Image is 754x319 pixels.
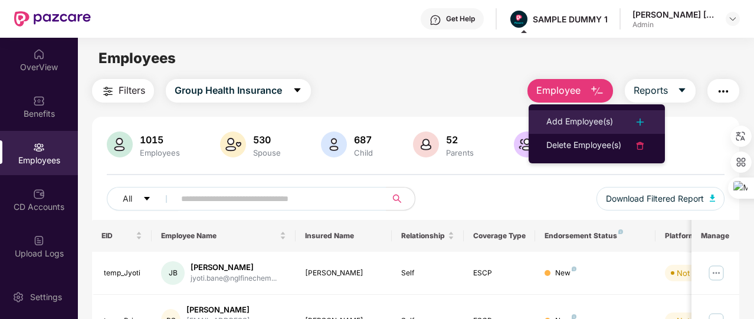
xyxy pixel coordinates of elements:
[220,131,246,157] img: svg+xml;base64,PHN2ZyB4bWxucz0iaHR0cDovL3d3dy53My5vcmcvMjAwMC9zdmciIHhtbG5zOnhsaW5rPSJodHRwOi8vd3...
[161,261,185,285] div: JB
[401,231,445,241] span: Relationship
[665,231,730,241] div: Platform Status
[101,231,134,241] span: EID
[728,14,737,24] img: svg+xml;base64,PHN2ZyBpZD0iRHJvcGRvd24tMzJ4MzIiIHhtbG5zPSJodHRwOi8vd3d3LnczLm9yZy8yMDAwL3N2ZyIgd2...
[413,131,439,157] img: svg+xml;base64,PHN2ZyB4bWxucz0iaHR0cDovL3d3dy53My5vcmcvMjAwMC9zdmciIHhtbG5zOnhsaW5rPSJodHRwOi8vd3...
[305,268,382,279] div: [PERSON_NAME]
[606,192,704,205] span: Download Filtered Report
[166,79,311,103] button: Group Health Insurancecaret-down
[677,85,687,96] span: caret-down
[618,229,623,234] img: svg+xml;base64,PHN2ZyB4bWxucz0iaHR0cDovL3d3dy53My5vcmcvMjAwMC9zdmciIHdpZHRoPSI4IiBoZWlnaHQ9IjgiIH...
[545,231,645,241] div: Endorsement Status
[92,79,154,103] button: Filters
[572,267,576,271] img: svg+xml;base64,PHN2ZyB4bWxucz0iaHR0cDovL3d3dy53My5vcmcvMjAwMC9zdmciIHdpZHRoPSI4IiBoZWlnaHQ9IjgiIH...
[251,134,283,146] div: 530
[186,304,286,315] div: [PERSON_NAME]
[386,194,409,203] span: search
[710,195,716,202] img: svg+xml;base64,PHN2ZyB4bWxucz0iaHR0cDovL3d3dy53My5vcmcvMjAwMC9zdmciIHhtbG5zOnhsaW5rPSJodHRwOi8vd3...
[99,50,176,67] span: Employees
[352,134,375,146] div: 687
[536,83,581,98] span: Employee
[123,192,132,205] span: All
[546,115,613,129] div: Add Employee(s)
[392,220,464,252] th: Relationship
[625,79,696,103] button: Reportscaret-down
[33,142,45,153] img: svg+xml;base64,PHN2ZyBpZD0iRW1wbG95ZWVzIiB4bWxucz0iaHR0cDovL3d3dy53My5vcmcvMjAwMC9zdmciIHdpZHRoPS...
[386,187,415,211] button: search
[716,84,730,98] img: svg+xml;base64,PHN2ZyB4bWxucz0iaHR0cDovL3d3dy53My5vcmcvMjAwMC9zdmciIHdpZHRoPSIyNCIgaGVpZ2h0PSIyNC...
[33,188,45,200] img: svg+xml;base64,PHN2ZyBpZD0iQ0RfQWNjb3VudHMiIGRhdGEtbmFtZT0iQ0QgQWNjb3VudHMiIHhtbG5zPSJodHRwOi8vd3...
[119,83,145,98] span: Filters
[634,83,668,98] span: Reports
[473,268,526,279] div: ESCP
[510,11,527,28] img: Pazcare_Alternative_logo-01-01.png
[430,14,441,26] img: svg+xml;base64,PHN2ZyBpZD0iSGVscC0zMngzMiIgeG1sbnM9Imh0dHA6Ly93d3cudzMub3JnLzIwMDAvc3ZnIiB3aWR0aD...
[143,195,151,204] span: caret-down
[107,187,179,211] button: Allcaret-down
[590,84,604,98] img: svg+xml;base64,PHN2ZyB4bWxucz0iaHR0cDovL3d3dy53My5vcmcvMjAwMC9zdmciIHhtbG5zOnhsaW5rPSJodHRwOi8vd3...
[107,131,133,157] img: svg+xml;base64,PHN2ZyB4bWxucz0iaHR0cDovL3d3dy53My5vcmcvMjAwMC9zdmciIHhtbG5zOnhsaW5rPSJodHRwOi8vd3...
[152,220,296,252] th: Employee Name
[137,148,182,157] div: Employees
[251,148,283,157] div: Spouse
[191,273,277,284] div: jyoti.bane@nglfinechem...
[691,220,739,252] th: Manage
[137,134,182,146] div: 1015
[707,264,726,282] img: manageButton
[401,268,454,279] div: Self
[293,85,302,96] span: caret-down
[446,14,475,24] div: Get Help
[444,134,476,146] div: 52
[632,20,715,29] div: Admin
[104,268,143,279] div: temp_Jyoti
[633,139,647,153] img: svg+xml;base64,PHN2ZyB4bWxucz0iaHR0cDovL3d3dy53My5vcmcvMjAwMC9zdmciIHdpZHRoPSIyNCIgaGVpZ2h0PSIyNC...
[296,220,392,252] th: Insured Name
[633,115,647,129] img: svg+xml;base64,PHN2ZyB4bWxucz0iaHR0cDovL3d3dy53My5vcmcvMjAwMC9zdmciIHdpZHRoPSIyNCIgaGVpZ2h0PSIyNC...
[352,148,375,157] div: Child
[464,220,536,252] th: Coverage Type
[161,231,277,241] span: Employee Name
[33,95,45,107] img: svg+xml;base64,PHN2ZyBpZD0iQmVuZWZpdHMiIHhtbG5zPSJodHRwOi8vd3d3LnczLm9yZy8yMDAwL3N2ZyIgd2lkdGg9Ij...
[33,235,45,246] img: svg+xml;base64,PHN2ZyBpZD0iVXBsb2FkX0xvZ3MiIGRhdGEtbmFtZT0iVXBsb2FkIExvZ3MiIHhtbG5zPSJodHRwOi8vd3...
[546,139,621,153] div: Delete Employee(s)
[101,84,115,98] img: svg+xml;base64,PHN2ZyB4bWxucz0iaHR0cDovL3d3dy53My5vcmcvMjAwMC9zdmciIHdpZHRoPSIyNCIgaGVpZ2h0PSIyNC...
[321,131,347,157] img: svg+xml;base64,PHN2ZyB4bWxucz0iaHR0cDovL3d3dy53My5vcmcvMjAwMC9zdmciIHhtbG5zOnhsaW5rPSJodHRwOi8vd3...
[632,9,715,20] div: [PERSON_NAME] [PERSON_NAME]
[12,291,24,303] img: svg+xml;base64,PHN2ZyBpZD0iU2V0dGluZy0yMHgyMCIgeG1sbnM9Imh0dHA6Ly93d3cudzMub3JnLzIwMDAvc3ZnIiB3aW...
[572,314,576,319] img: svg+xml;base64,PHN2ZyB4bWxucz0iaHR0cDovL3d3dy53My5vcmcvMjAwMC9zdmciIHdpZHRoPSI4IiBoZWlnaHQ9IjgiIH...
[92,220,152,252] th: EID
[14,11,91,27] img: New Pazcare Logo
[191,262,277,273] div: [PERSON_NAME]
[596,187,725,211] button: Download Filtered Report
[175,83,282,98] span: Group Health Insurance
[677,267,720,279] div: Not Verified
[444,148,476,157] div: Parents
[533,14,608,25] div: SAMPLE DUMMY 1
[527,79,613,103] button: Employee
[27,291,65,303] div: Settings
[514,131,540,157] img: svg+xml;base64,PHN2ZyB4bWxucz0iaHR0cDovL3d3dy53My5vcmcvMjAwMC9zdmciIHhtbG5zOnhsaW5rPSJodHRwOi8vd3...
[33,48,45,60] img: svg+xml;base64,PHN2ZyBpZD0iSG9tZSIgeG1sbnM9Imh0dHA6Ly93d3cudzMub3JnLzIwMDAvc3ZnIiB3aWR0aD0iMjAiIG...
[555,268,576,279] div: New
